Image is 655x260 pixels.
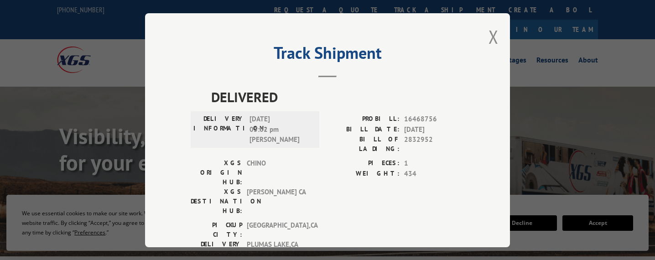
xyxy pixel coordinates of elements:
[211,87,464,107] span: DELIVERED
[247,187,308,216] span: [PERSON_NAME] CA
[404,124,464,135] span: [DATE]
[247,239,308,259] span: PLUMAS LAKE , CA
[247,220,308,239] span: [GEOGRAPHIC_DATA] , CA
[404,135,464,154] span: 2832952
[191,158,242,187] label: XGS ORIGIN HUB:
[327,135,400,154] label: BILL OF LADING:
[193,114,245,145] label: DELIVERY INFORMATION:
[327,114,400,125] label: PROBILL:
[191,220,242,239] label: PICKUP CITY:
[191,47,464,64] h2: Track Shipment
[247,158,308,187] span: CHINO
[327,158,400,169] label: PIECES:
[191,187,242,216] label: XGS DESTINATION HUB:
[191,239,242,259] label: DELIVERY CITY:
[489,25,499,49] button: Close modal
[404,168,464,179] span: 434
[404,114,464,125] span: 16468756
[404,158,464,169] span: 1
[250,114,311,145] span: [DATE] 05:02 pm [PERSON_NAME]
[327,124,400,135] label: BILL DATE:
[327,168,400,179] label: WEIGHT:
